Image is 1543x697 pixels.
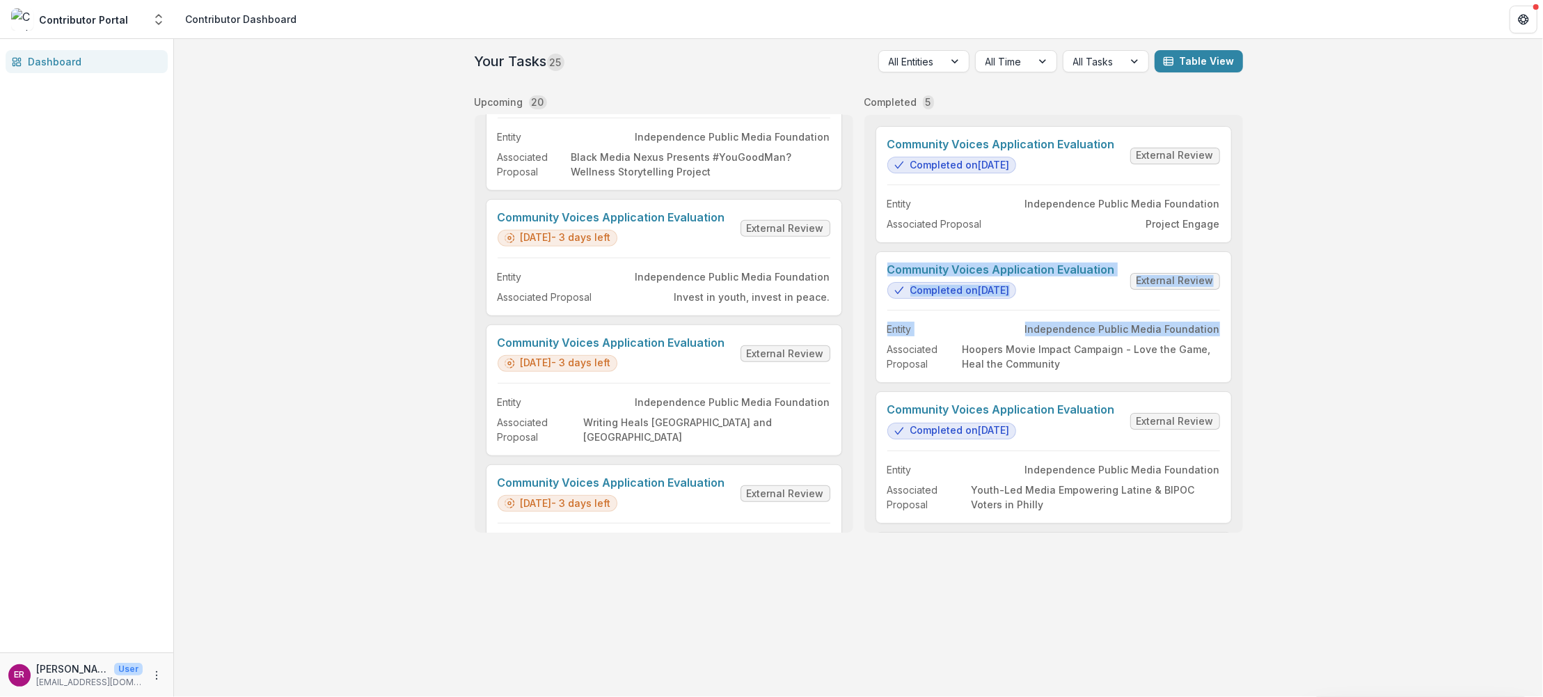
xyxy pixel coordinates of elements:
[887,403,1115,416] a: Community Voices Application Evaluation
[887,263,1115,276] a: Community Voices Application Evaluation
[15,671,25,680] div: Emma Restrepo
[532,95,544,109] p: 20
[148,667,165,684] button: More
[926,95,931,109] p: 5
[498,211,725,224] a: Community Voices Application Evaluation
[36,661,109,676] p: [PERSON_NAME]
[36,676,143,689] p: [EMAIL_ADDRESS][DOMAIN_NAME]
[39,13,128,27] div: Contributor Portal
[547,54,564,71] span: 25
[887,138,1115,151] a: Community Voices Application Evaluation
[475,53,564,70] h2: Your Tasks
[1155,50,1243,72] button: Table View
[6,50,168,73] a: Dashboard
[114,663,143,675] p: User
[28,54,157,69] div: Dashboard
[11,8,33,31] img: Contributor Portal
[149,6,168,33] button: Open entity switcher
[185,12,296,26] div: Contributor Dashboard
[498,476,725,490] a: Community Voices Application Evaluation
[475,95,523,109] p: Upcoming
[1510,6,1537,33] button: Get Help
[498,336,725,350] a: Community Voices Application Evaluation
[180,9,302,29] nav: breadcrumb
[864,95,917,109] p: Completed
